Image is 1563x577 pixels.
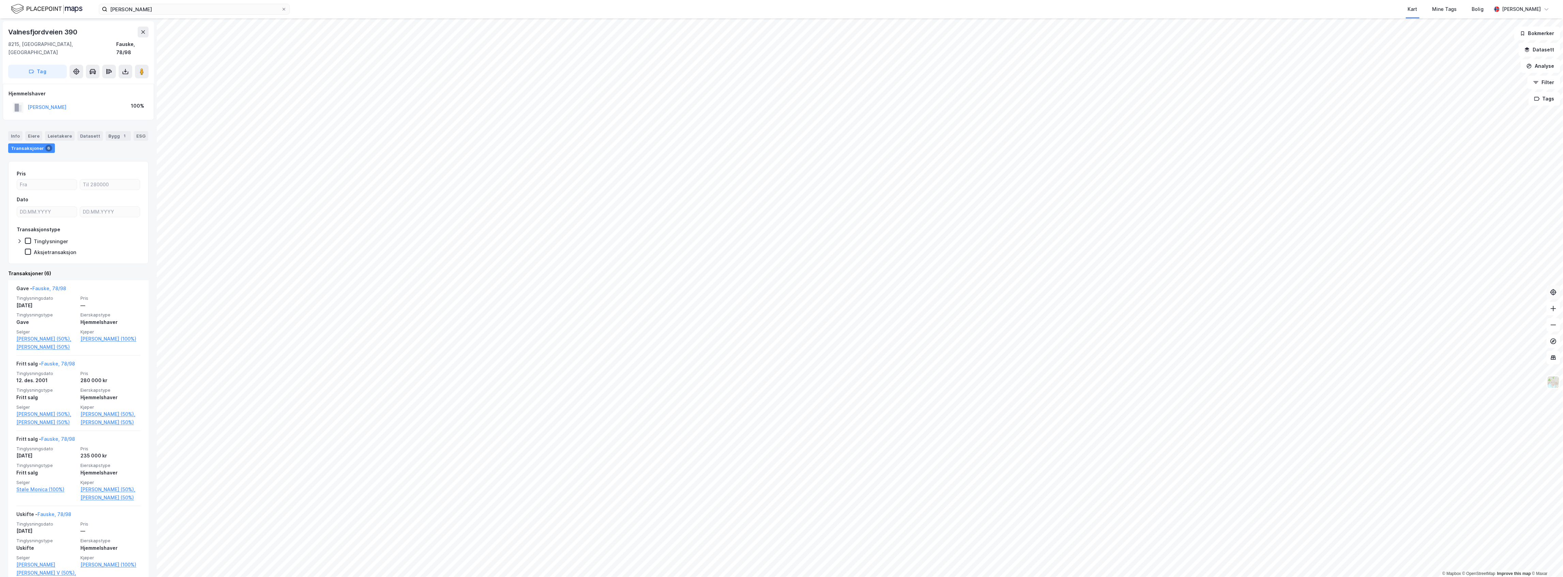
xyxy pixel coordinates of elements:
a: [PERSON_NAME] (50%), [80,485,140,494]
span: Tinglysningstype [16,312,76,318]
span: Eierskapstype [80,538,140,544]
div: Gave [16,318,76,326]
button: Analyse [1521,59,1560,73]
div: 235 000 kr [80,452,140,460]
div: Transaksjoner (6) [8,269,149,278]
span: Tinglysningstype [16,387,76,393]
a: [PERSON_NAME] (50%), [16,335,76,343]
div: [DATE] [16,527,76,535]
div: Uskifte - [16,510,71,521]
a: Støle Monica (100%) [16,485,76,494]
div: Dato [17,196,28,204]
div: Leietakere [45,131,75,141]
input: Til 280000 [80,180,140,190]
div: Uskifte [16,544,76,552]
span: Kjøper [80,404,140,410]
div: Hjemmelshaver [80,318,140,326]
a: Fauske, 78/98 [32,285,66,291]
div: Pris [17,170,26,178]
div: ESG [134,131,148,141]
span: Tinglysningsdato [16,371,76,376]
a: Fauske, 78/98 [37,511,71,517]
div: Fritt salg [16,393,76,402]
span: Eierskapstype [80,312,140,318]
span: Eierskapstype [80,463,140,468]
div: [DATE] [16,452,76,460]
span: Pris [80,295,140,301]
div: Fritt salg - [16,360,75,371]
a: OpenStreetMap [1462,571,1496,576]
span: Kjøper [80,329,140,335]
button: Tags [1529,92,1560,106]
div: Fauske, 78/98 [116,40,149,57]
div: Transaksjoner [8,143,55,153]
div: Eiere [25,131,42,141]
button: Tag [8,65,67,78]
div: Hjemmelshaver [80,469,140,477]
a: [PERSON_NAME] (50%) [16,343,76,351]
a: Improve this map [1497,571,1531,576]
span: Tinglysningsdato [16,521,76,527]
div: 12. des. 2001 [16,376,76,385]
a: [PERSON_NAME] (50%), [80,410,140,418]
span: Tinglysningstype [16,538,76,544]
input: DD.MM.YYYY [17,207,77,217]
div: — [80,527,140,535]
div: Mine Tags [1432,5,1457,13]
span: Tinglysningsdato [16,446,76,452]
a: [PERSON_NAME] (100%) [80,335,140,343]
a: Fauske, 78/98 [41,361,75,367]
div: [DATE] [16,301,76,310]
div: Bolig [1472,5,1484,13]
div: 1 [121,132,128,139]
div: Datasett [77,131,103,141]
span: Selger [16,480,76,485]
a: [PERSON_NAME] (50%), [16,410,76,418]
div: 8215, [GEOGRAPHIC_DATA], [GEOGRAPHIC_DATA] [8,40,116,57]
div: Hjemmelshaver [9,90,148,98]
button: Datasett [1519,43,1560,57]
div: Transaksjonstype [17,225,60,234]
span: Selger [16,555,76,561]
div: [PERSON_NAME] [1502,5,1541,13]
input: DD.MM.YYYY [80,207,140,217]
div: 100% [131,102,144,110]
a: [PERSON_NAME] (50%) [16,418,76,426]
div: Bygg [106,131,131,141]
a: [PERSON_NAME] (50%) [80,418,140,426]
button: Filter [1528,76,1560,89]
span: Kjøper [80,480,140,485]
span: Tinglysningsdato [16,295,76,301]
img: logo.f888ab2527a4732fd821a326f86c7f29.svg [11,3,82,15]
a: [PERSON_NAME] (50%) [80,494,140,502]
a: [PERSON_NAME] (100%) [80,561,140,569]
span: Pris [80,446,140,452]
span: Kjøper [80,555,140,561]
div: Aksjetransaksjon [34,249,76,255]
iframe: Chat Widget [1529,544,1563,577]
a: Mapbox [1442,571,1461,576]
div: Valnesfjordveien 390 [8,27,79,37]
div: Fritt salg [16,469,76,477]
span: Pris [80,371,140,376]
span: Selger [16,404,76,410]
a: Fauske, 78/98 [41,436,75,442]
div: Gave - [16,284,66,295]
div: Hjemmelshaver [80,393,140,402]
span: Tinglysningstype [16,463,76,468]
div: 280 000 kr [80,376,140,385]
div: Kart [1408,5,1417,13]
input: Fra [17,180,77,190]
a: [PERSON_NAME] [PERSON_NAME] V (50%), [16,561,76,577]
button: Bokmerker [1514,27,1560,40]
img: Z [1547,376,1560,389]
div: 6 [45,145,52,152]
div: Kontrollprogram for chat [1529,544,1563,577]
div: — [80,301,140,310]
span: Selger [16,329,76,335]
div: Info [8,131,22,141]
span: Eierskapstype [80,387,140,393]
input: Søk på adresse, matrikkel, gårdeiere, leietakere eller personer [107,4,281,14]
div: Hjemmelshaver [80,544,140,552]
div: Tinglysninger [34,238,68,245]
